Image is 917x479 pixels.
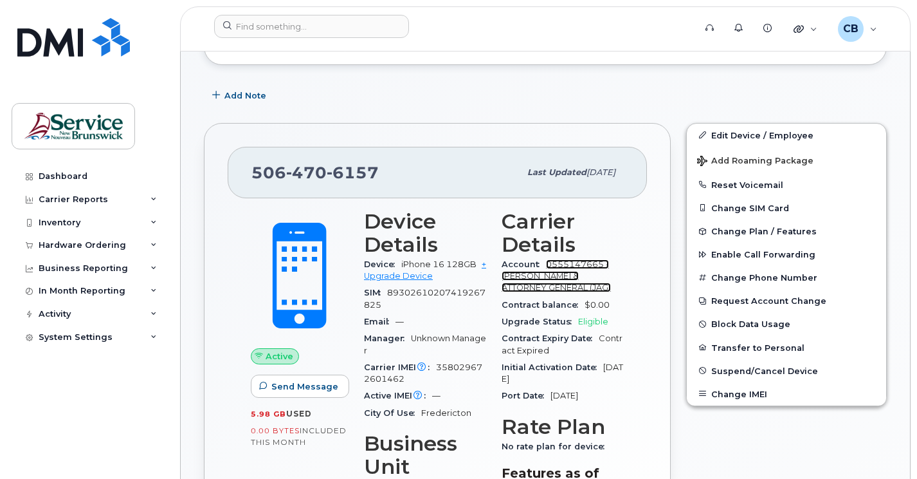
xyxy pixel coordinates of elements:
span: 0.00 Bytes [251,426,300,435]
span: Contract Expiry Date [502,333,599,343]
button: Change Plan / Features [687,220,886,243]
span: Unknown Manager [364,333,486,355]
span: Device [364,259,401,269]
span: — [395,317,404,326]
span: Eligible [578,317,608,326]
button: Request Account Change [687,289,886,312]
span: Suspend/Cancel Device [711,366,818,375]
span: [DATE] [586,167,615,177]
h3: Business Unit [364,432,486,478]
button: Add Roaming Package [687,147,886,173]
span: Send Message [271,380,338,393]
span: Carrier IMEI [364,362,436,372]
span: 6157 [327,163,379,182]
button: Change SIM Card [687,196,886,220]
button: Enable Call Forwarding [687,243,886,266]
span: Email [364,317,395,326]
span: Last updated [527,167,586,177]
button: Change Phone Number [687,266,886,289]
a: Edit Device / Employee [687,124,886,147]
input: Find something... [214,15,409,38]
span: $0.00 [585,300,610,310]
span: Port Date [502,391,550,400]
span: Initial Activation Date [502,362,603,372]
span: [DATE] [550,391,578,400]
span: Active [266,350,293,362]
span: Manager [364,333,411,343]
span: City Of Use [364,408,421,418]
span: Fredericton [421,408,471,418]
span: 470 [286,163,327,182]
button: Send Message [251,375,349,398]
button: Change IMEI [687,382,886,406]
span: — [432,391,440,400]
span: Contract Expired [502,333,622,355]
span: Upgrade Status [502,317,578,326]
span: CB [843,21,858,37]
button: Suspend/Cancel Device [687,359,886,382]
button: Add Note [204,84,277,108]
span: Add Note [224,89,266,102]
span: Account [502,259,546,269]
span: No rate plan for device [502,442,611,451]
button: Block Data Usage [687,312,886,335]
a: 0555147665 - [PERSON_NAME] & ATTORNEY GENERAL (JAG) [502,259,611,293]
span: SIM [364,288,387,297]
h3: Rate Plan [502,415,624,438]
span: used [286,409,312,418]
div: Quicklinks [785,16,826,42]
span: Contract balance [502,300,585,310]
span: Change Plan / Features [711,227,817,236]
span: Add Roaming Package [697,156,813,168]
span: 89302610207419267825 [364,288,486,309]
span: 5.98 GB [251,409,286,418]
span: 506 [251,163,379,182]
button: Transfer to Personal [687,336,886,359]
span: Active IMEI [364,391,432,400]
button: Reset Voicemail [687,173,886,196]
h3: Carrier Details [502,210,624,256]
span: Enable Call Forwarding [711,250,815,259]
div: Callaghan, Bernie (JPS/JSP) [829,16,886,42]
h3: Device Details [364,210,486,256]
span: included this month [251,426,347,447]
span: iPhone 16 128GB [401,259,477,269]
